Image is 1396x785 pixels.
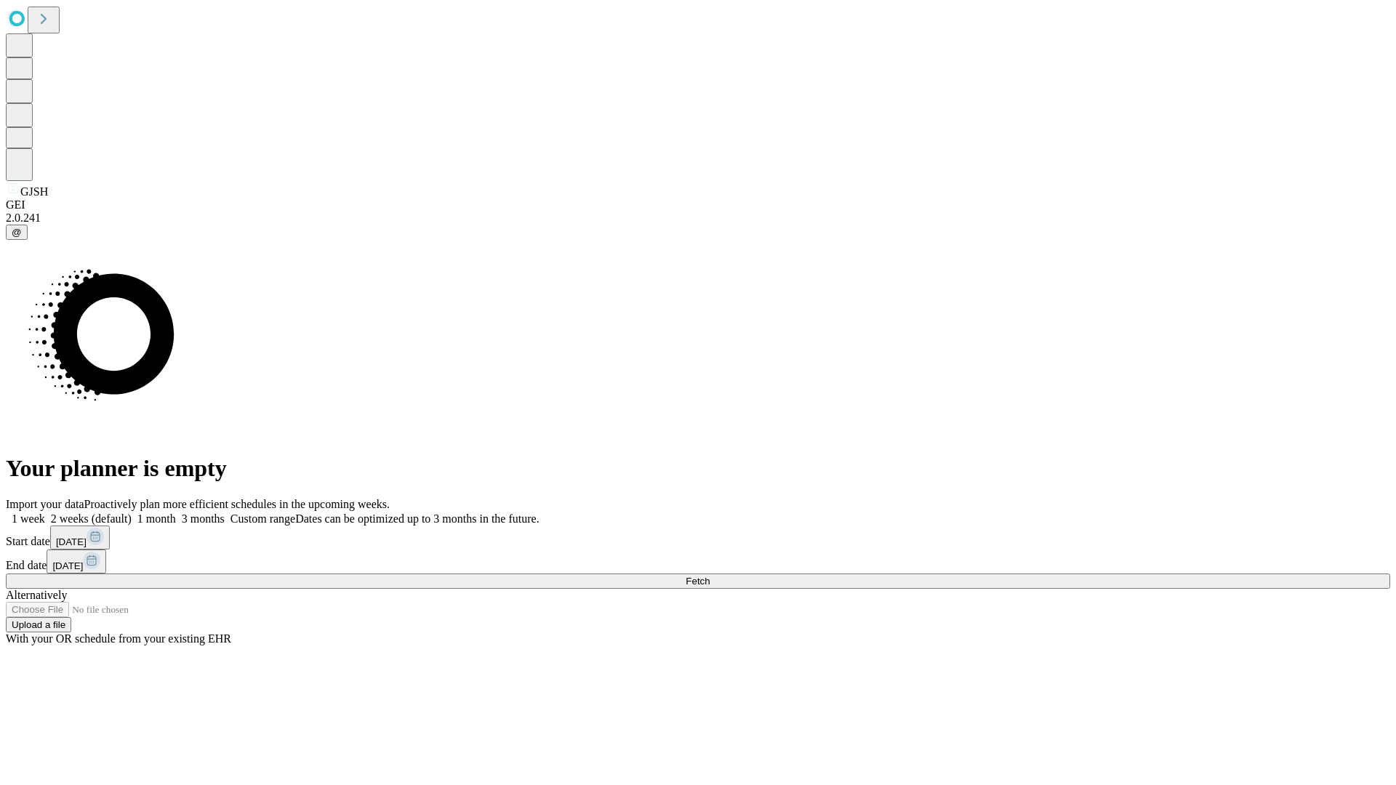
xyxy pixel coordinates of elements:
span: Alternatively [6,589,67,601]
button: Fetch [6,573,1390,589]
div: Start date [6,526,1390,549]
button: [DATE] [47,549,106,573]
button: Upload a file [6,617,71,632]
span: 3 months [182,512,225,525]
h1: Your planner is empty [6,455,1390,482]
div: 2.0.241 [6,212,1390,225]
span: [DATE] [56,536,87,547]
span: 1 week [12,512,45,525]
div: GEI [6,198,1390,212]
span: Import your data [6,498,84,510]
span: With your OR schedule from your existing EHR [6,632,231,645]
span: Proactively plan more efficient schedules in the upcoming weeks. [84,498,390,510]
button: @ [6,225,28,240]
span: [DATE] [52,560,83,571]
span: Custom range [230,512,295,525]
span: 2 weeks (default) [51,512,132,525]
span: @ [12,227,22,238]
span: Dates can be optimized up to 3 months in the future. [295,512,539,525]
span: GJSH [20,185,48,198]
div: End date [6,549,1390,573]
span: 1 month [137,512,176,525]
button: [DATE] [50,526,110,549]
span: Fetch [686,576,710,587]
